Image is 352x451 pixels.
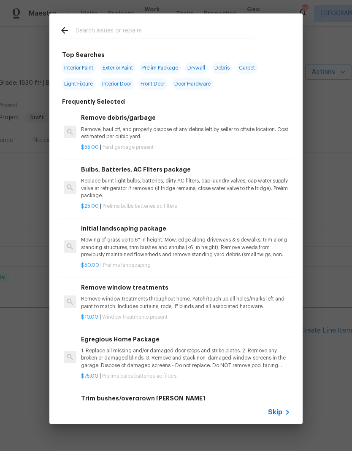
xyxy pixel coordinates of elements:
[185,62,208,74] span: Drywall
[62,78,95,90] span: Light Fixture
[81,236,290,258] p: Mowing of grass up to 6" in height. Mow, edge along driveways & sidewalks, trim along standing st...
[81,262,290,269] p: |
[81,314,290,321] p: |
[81,204,99,209] span: $25.00
[81,314,98,319] span: $10.00
[102,373,176,379] span: Prelims bulbs batteries ac filters
[140,62,181,74] span: Prelim Package
[81,394,290,403] h6: Trim bushes/overgrown [PERSON_NAME]
[81,126,290,140] p: Remove, haul off, and properly dispose of any debris left by seller to offsite location. Cost est...
[81,203,290,210] p: |
[103,145,154,150] span: Yard garbage present
[81,263,99,268] span: $50.00
[81,373,290,380] p: |
[212,62,232,74] span: Debris
[62,50,105,59] h6: Top Searches
[172,78,213,90] span: Door Hardware
[81,295,290,310] p: Remove window treatments throughout home. Patch/touch up all holes/marks left and paint to match....
[81,373,98,379] span: $75.00
[236,62,257,74] span: Carpet
[81,165,290,174] h6: Bulbs, Batteries, AC Filters package
[103,263,151,268] span: Prelims landscaping
[81,283,290,292] h6: Remove window treatments
[76,25,255,38] input: Search issues or repairs
[81,224,290,233] h6: Initial landscaping package
[102,314,168,319] span: Window treatments present
[138,78,168,90] span: Front Door
[81,335,290,344] h6: Egregious Home Package
[62,62,96,74] span: Interior Paint
[62,97,125,106] h6: Frequently Selected
[100,78,134,90] span: Interior Door
[81,145,99,150] span: $55.00
[268,408,282,416] span: Skip
[103,204,177,209] span: Prelims bulbs batteries ac filters
[81,347,290,369] p: 1. Replace all missing and/or damaged door stops and strike plates. 2. Remove any broken or damag...
[81,113,290,122] h6: Remove debris/garbage
[81,144,290,151] p: |
[81,177,290,199] p: Replace burnt light bulbs, batteries, dirty AC filters, cap laundry valves, cap water supply valv...
[100,62,135,74] span: Exterior Paint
